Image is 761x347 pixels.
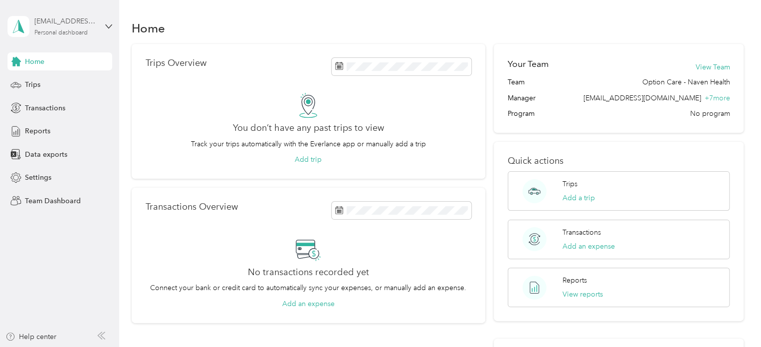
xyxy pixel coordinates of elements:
p: Quick actions [508,156,730,166]
div: [EMAIL_ADDRESS][DOMAIN_NAME] [34,16,97,26]
h2: Your Team [508,58,549,70]
span: Program [508,108,535,119]
p: Transactions [563,227,601,238]
div: Personal dashboard [34,30,88,36]
button: Add an expense [563,241,615,252]
span: + 7 more [704,94,730,102]
iframe: Everlance-gr Chat Button Frame [705,291,761,347]
span: Transactions [25,103,65,113]
button: View Team [695,62,730,72]
span: Home [25,56,44,67]
button: Add a trip [563,193,595,203]
p: Transactions Overview [146,202,238,212]
button: Add trip [295,154,322,165]
span: Trips [25,79,40,90]
h1: Home [132,23,165,33]
span: Team Dashboard [25,196,81,206]
button: Help center [5,332,56,342]
p: Track your trips automatically with the Everlance app or manually add a trip [191,139,426,149]
span: No program [690,108,730,119]
span: Manager [508,93,536,103]
h2: No transactions recorded yet [248,267,369,278]
span: Data exports [25,149,67,160]
h2: You don’t have any past trips to view [233,123,384,133]
span: Settings [25,172,51,183]
span: Team [508,77,525,87]
span: [EMAIL_ADDRESS][DOMAIN_NAME] [583,94,701,102]
p: Trips [563,179,577,189]
p: Reports [563,275,587,286]
p: Trips Overview [146,58,206,68]
span: Option Care - Naven Health [642,77,730,87]
button: View reports [563,289,603,300]
button: Add an expense [282,299,335,309]
span: Reports [25,126,50,136]
p: Connect your bank or credit card to automatically sync your expenses, or manually add an expense. [150,283,466,293]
